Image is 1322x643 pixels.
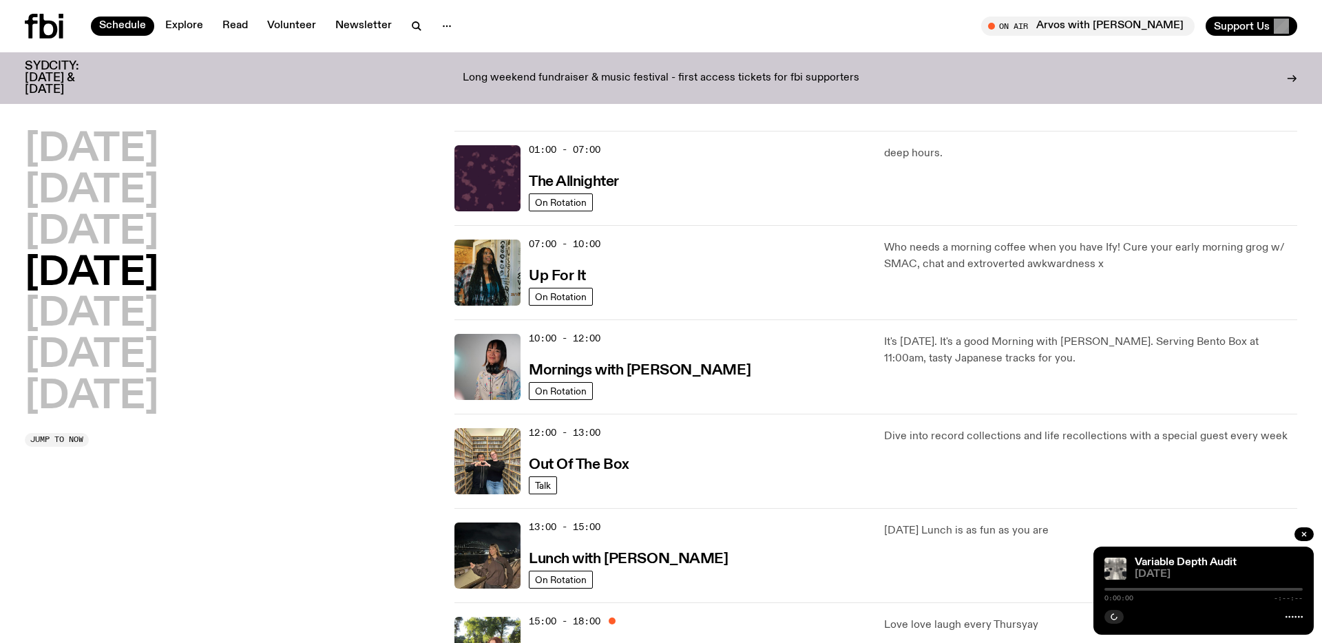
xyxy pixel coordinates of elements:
img: Kana Frazer is smiling at the camera with her head tilted slightly to her left. She wears big bla... [454,334,521,400]
span: 07:00 - 10:00 [529,238,600,251]
img: Matt and Kate stand in the music library and make a heart shape with one hand each. [454,428,521,494]
a: Out Of The Box [529,455,629,472]
h3: Out Of The Box [529,458,629,472]
button: [DATE] [25,131,158,169]
span: On Rotation [535,197,587,207]
span: 01:00 - 07:00 [529,143,600,156]
h3: Lunch with [PERSON_NAME] [529,552,728,567]
p: deep hours. [884,145,1297,162]
p: Long weekend fundraiser & music festival - first access tickets for fbi supporters [463,72,859,85]
h3: Mornings with [PERSON_NAME] [529,363,751,378]
span: 12:00 - 13:00 [529,426,600,439]
img: Ify - a Brown Skin girl with black braided twists, looking up to the side with her tongue stickin... [454,240,521,306]
p: Dive into record collections and life recollections with a special guest every week [884,428,1297,445]
img: Izzy Page stands above looking down at Opera Bar. She poses in front of the Harbour Bridge in the... [454,523,521,589]
p: Love love laugh every Thursyay [884,617,1297,633]
button: [DATE] [25,295,158,334]
a: Newsletter [327,17,400,36]
button: [DATE] [25,378,158,417]
span: 10:00 - 12:00 [529,332,600,345]
span: 15:00 - 18:00 [529,615,600,628]
p: It's [DATE]. It's a good Morning with [PERSON_NAME]. Serving Bento Box at 11:00am, tasty Japanese... [884,334,1297,367]
a: Up For It [529,266,586,284]
span: 0:00:00 [1104,595,1133,602]
a: The Allnighter [529,172,619,189]
a: Lunch with [PERSON_NAME] [529,549,728,567]
button: [DATE] [25,337,158,375]
button: Support Us [1206,17,1297,36]
button: [DATE] [25,255,158,293]
a: Explore [157,17,211,36]
a: Read [214,17,256,36]
span: On Rotation [535,291,587,302]
span: 13:00 - 15:00 [529,520,600,534]
span: On Rotation [535,574,587,584]
a: Talk [529,476,557,494]
a: On Rotation [529,193,593,211]
h3: The Allnighter [529,175,619,189]
a: On Rotation [529,288,593,306]
p: Who needs a morning coffee when you have Ify! Cure your early morning grog w/ SMAC, chat and extr... [884,240,1297,273]
a: Mornings with [PERSON_NAME] [529,361,751,378]
a: On Rotation [529,382,593,400]
span: Support Us [1214,20,1270,32]
span: -:--:-- [1274,595,1303,602]
button: [DATE] [25,172,158,211]
p: [DATE] Lunch is as fun as you are [884,523,1297,539]
a: Volunteer [259,17,324,36]
button: On AirArvos with [PERSON_NAME] [981,17,1195,36]
span: On Rotation [535,386,587,396]
button: Jump to now [25,433,89,447]
a: Schedule [91,17,154,36]
img: A black and white Rorschach [1104,558,1126,580]
button: [DATE] [25,213,158,252]
span: [DATE] [1135,569,1303,580]
a: On Rotation [529,571,593,589]
h3: Up For It [529,269,586,284]
h3: SYDCITY: [DATE] & [DATE] [25,61,113,96]
span: Talk [535,480,551,490]
a: Variable Depth Audit [1135,557,1237,568]
span: Jump to now [30,436,83,443]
